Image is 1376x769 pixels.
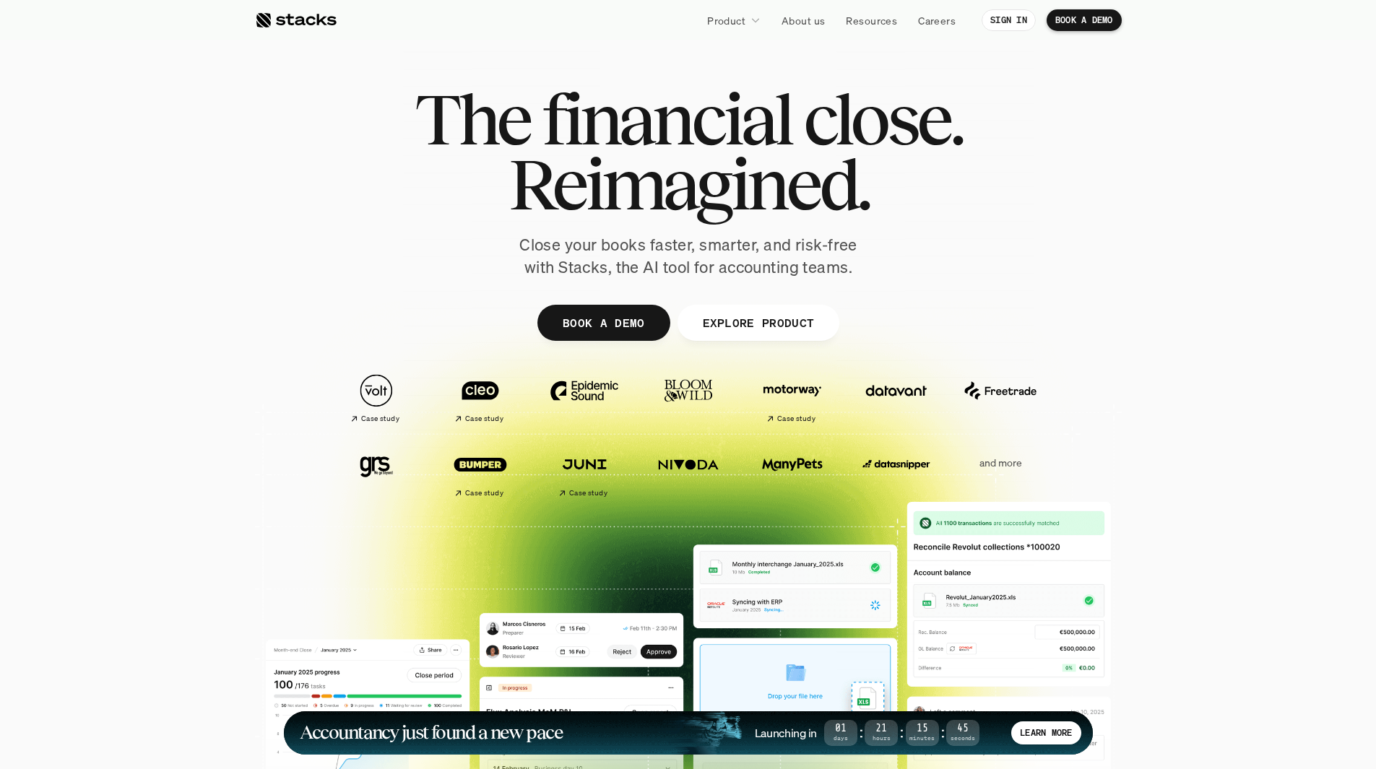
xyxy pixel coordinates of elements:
h2: Case study [361,414,399,423]
span: close. [803,87,962,152]
h1: Accountancy just found a new pace [300,724,563,741]
a: Case study [748,367,837,430]
a: Case study [332,367,421,430]
p: BOOK A DEMO [1055,15,1113,25]
p: BOOK A DEMO [562,312,644,333]
span: Seconds [946,736,979,741]
span: Reimagined. [508,152,868,217]
a: Case study [436,440,525,503]
p: Careers [918,13,956,28]
p: Product [707,13,745,28]
p: LEARN MORE [1020,728,1072,738]
h2: Case study [569,489,607,498]
span: 01 [824,725,857,733]
p: SIGN IN [990,15,1027,25]
a: SIGN IN [982,9,1036,31]
strong: : [939,724,946,741]
h2: Case study [465,489,503,498]
p: Close your books faster, smarter, and risk-free with Stacks, the AI tool for accounting teams. [508,234,869,279]
h2: Case study [465,414,503,423]
span: The [415,87,529,152]
strong: : [898,724,905,741]
a: Case study [540,440,629,503]
p: and more [956,457,1045,469]
span: Minutes [906,736,939,741]
p: Resources [846,13,897,28]
span: Hours [865,736,898,741]
h4: Launching in [755,725,817,741]
strong: : [857,724,865,741]
a: BOOK A DEMO [537,305,670,341]
a: About us [773,7,834,33]
p: EXPLORE PRODUCT [702,312,814,333]
a: Accountancy just found a new paceLaunching in01Days:21Hours:15Minutes:45SecondsLEARN MORE [284,711,1093,755]
a: Careers [909,7,964,33]
span: 45 [946,725,979,733]
span: financial [542,87,791,152]
span: Days [824,736,857,741]
a: Resources [837,7,906,33]
p: About us [782,13,825,28]
a: EXPLORE PRODUCT [677,305,839,341]
span: 21 [865,725,898,733]
h2: Case study [777,414,815,423]
span: 15 [906,725,939,733]
a: Case study [436,367,525,430]
a: BOOK A DEMO [1047,9,1122,31]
